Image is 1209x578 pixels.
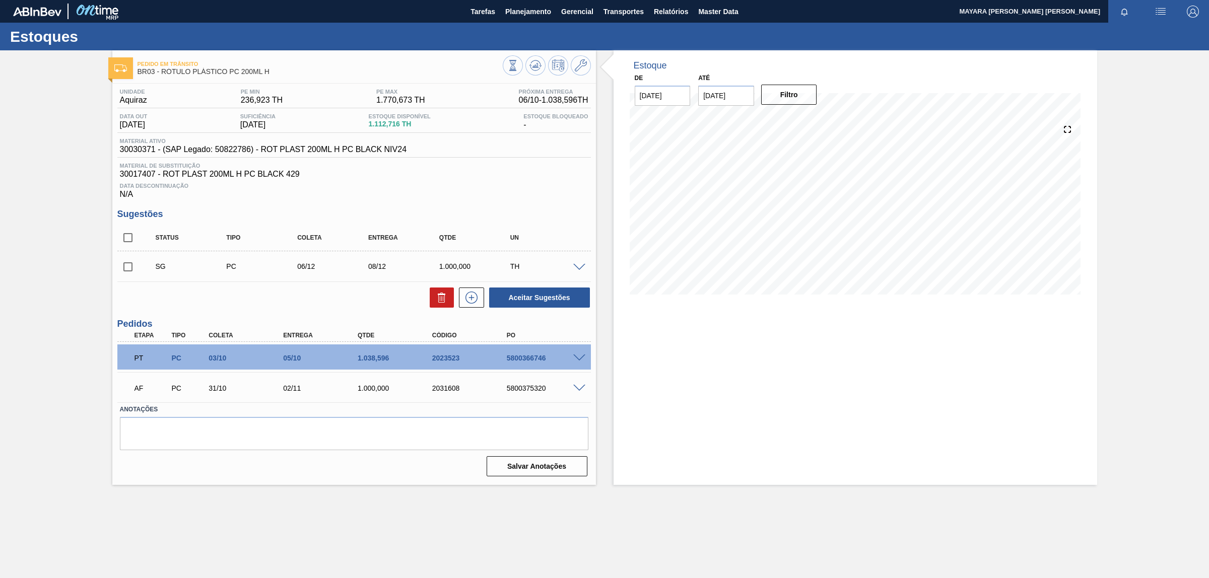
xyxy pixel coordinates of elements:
[571,55,591,76] button: Ir ao Master Data / Geral
[169,332,209,339] div: Tipo
[135,384,169,392] p: AF
[1155,6,1167,18] img: userActions
[519,89,588,95] span: Próxima Entrega
[120,183,588,189] span: Data Descontinuação
[120,145,407,154] span: 30030371 - (SAP Legado: 50822786) - ROT PLAST 200ML H PC BLACK NIV24
[281,332,365,339] div: Entrega
[355,332,440,339] div: Qtde
[487,456,587,476] button: Salvar Anotações
[120,89,147,95] span: Unidade
[504,332,589,339] div: PO
[471,6,495,18] span: Tarefas
[484,286,591,309] div: Aceitar Sugestões
[504,384,589,392] div: 5800375320
[153,234,234,241] div: Status
[430,354,514,362] div: 2023523
[138,61,503,67] span: Pedido em Trânsito
[117,209,591,220] h3: Sugestões
[120,170,588,179] span: 30017407 - ROT PLAST 200ML H PC BLACK 429
[117,319,591,329] h3: Pedidos
[521,113,590,129] div: -
[241,96,283,105] span: 236,923 TH
[366,262,446,270] div: 08/12/2025
[634,60,667,71] div: Estoque
[603,6,644,18] span: Transportes
[295,262,375,270] div: 06/12/2025
[505,6,551,18] span: Planejamento
[240,120,276,129] span: [DATE]
[454,287,484,308] div: Nova sugestão
[698,86,754,106] input: dd/mm/yyyy
[135,354,169,362] p: PT
[120,96,147,105] span: Aquiraz
[240,113,276,119] span: Suficiência
[761,85,817,105] button: Filtro
[355,384,440,392] div: 1.000,000
[376,96,425,105] span: 1.770,673 TH
[295,234,375,241] div: Coleta
[120,113,148,119] span: Data out
[169,384,209,392] div: Pedido de Compra
[114,64,127,72] img: Ícone
[206,332,291,339] div: Coleta
[120,120,148,129] span: [DATE]
[369,113,431,119] span: Estoque Disponível
[508,262,588,270] div: TH
[561,6,593,18] span: Gerencial
[10,31,189,42] h1: Estoques
[654,6,688,18] span: Relatórios
[698,6,738,18] span: Master Data
[1187,6,1199,18] img: Logout
[355,354,440,362] div: 1.038,596
[138,68,503,76] span: BR03 - RÓTULO PLÁSTICO PC 200ML H
[489,287,590,308] button: Aceitar Sugestões
[224,262,304,270] div: Pedido de Compra
[132,377,172,399] div: Aguardando Faturamento
[120,138,407,144] span: Material ativo
[430,384,514,392] div: 2031608
[169,354,209,362] div: Pedido de Compra
[437,262,517,270] div: 1.000,000
[425,287,454,308] div: Excluir Sugestões
[241,89,283,95] span: PE MIN
[369,120,431,128] span: 1.112,716 TH
[525,55,546,76] button: Atualizar Gráfico
[503,55,523,76] button: Visão Geral dos Estoques
[504,354,589,362] div: 5800366746
[430,332,514,339] div: Código
[437,234,517,241] div: Qtde
[132,332,172,339] div: Etapa
[281,384,365,392] div: 02/11/2025
[548,55,568,76] button: Programar Estoque
[224,234,304,241] div: Tipo
[206,354,291,362] div: 03/10/2025
[698,75,710,82] label: Até
[206,384,291,392] div: 31/10/2025
[120,402,588,417] label: Anotações
[635,86,691,106] input: dd/mm/yyyy
[13,7,61,16] img: TNhmsLtSVTkK8tSr43FrP2fwEKptu5GPRR3wAAAABJRU5ErkJggg==
[117,179,591,199] div: N/A
[508,234,588,241] div: UN
[376,89,425,95] span: PE MAX
[635,75,643,82] label: De
[519,96,588,105] span: 06/10 - 1.038,596 TH
[120,163,588,169] span: Material de Substituição
[132,347,172,369] div: Pedido em Trânsito
[366,234,446,241] div: Entrega
[1108,5,1140,19] button: Notificações
[153,262,234,270] div: Sugestão Criada
[523,113,588,119] span: Estoque Bloqueado
[281,354,365,362] div: 05/10/2025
